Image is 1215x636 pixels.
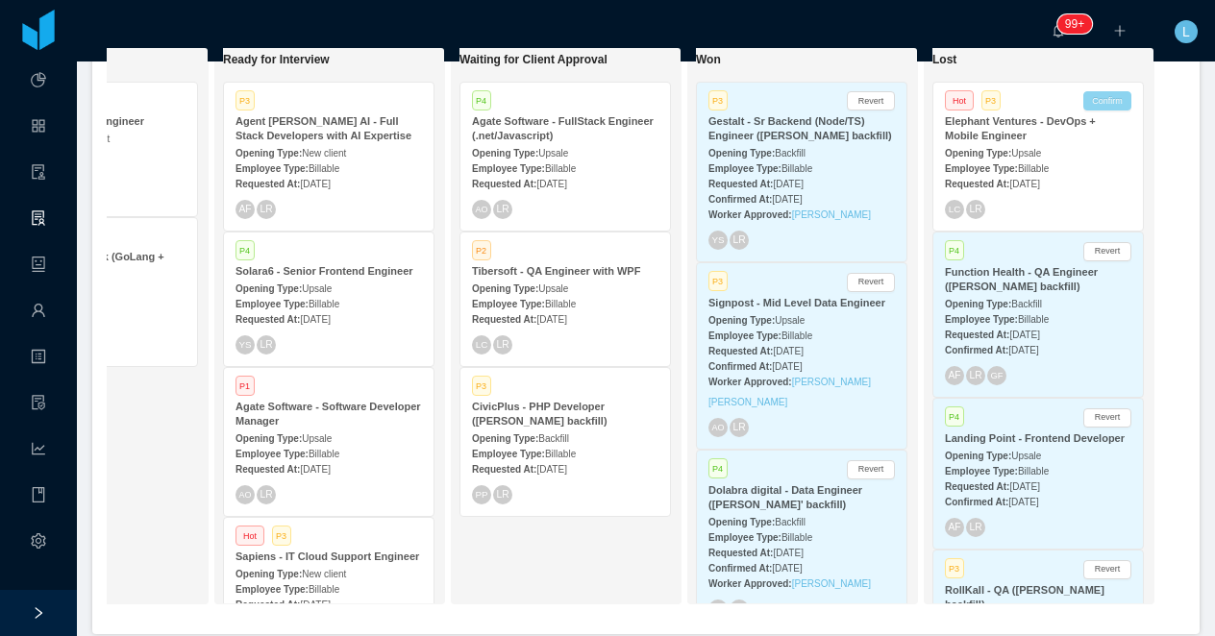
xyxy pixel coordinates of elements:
[472,90,491,110] span: P4
[990,371,1003,380] span: GF
[272,526,291,546] span: P3
[945,299,1011,309] strong: Opening Type:
[545,449,576,459] span: Billable
[236,163,309,174] strong: Employee Type:
[31,246,46,286] a: icon: robot
[1018,163,1049,174] span: Billable
[708,377,871,407] a: [PERSON_NAME] [PERSON_NAME]
[472,449,545,459] strong: Employee Type:
[1009,179,1039,189] span: [DATE]
[945,148,1011,159] strong: Opening Type:
[236,179,300,189] strong: Requested At:
[948,522,960,532] span: AF
[31,202,46,240] i: icon: solution
[472,433,538,444] strong: Opening Type:
[945,497,1008,507] strong: Confirmed At:
[538,148,568,159] span: Upsale
[948,370,960,380] span: AF
[238,339,251,350] span: YS
[708,271,728,291] span: P3
[538,283,568,294] span: Upsale
[945,266,1098,292] strong: Function Health - QA Engineer ([PERSON_NAME] backfill)
[847,273,895,292] button: Revert
[949,205,961,215] span: LC
[459,53,729,67] h1: Waiting for Client Approval
[1083,91,1131,110] button: Confirm
[708,563,772,574] strong: Confirmed At:
[945,240,964,260] span: P4
[472,401,607,427] strong: CivicPlus - PHP Developer ([PERSON_NAME] backfill)
[708,297,885,308] strong: Signpost - Mid Level Data Engineer
[708,148,775,159] strong: Opening Type:
[945,481,1009,492] strong: Requested At:
[945,163,1018,174] strong: Employee Type:
[236,449,309,459] strong: Employee Type:
[536,464,566,475] span: [DATE]
[772,361,802,372] span: [DATE]
[472,299,545,309] strong: Employee Type:
[300,464,330,475] span: [DATE]
[31,478,46,517] i: icon: book
[772,563,802,574] span: [DATE]
[775,315,805,326] span: Upsale
[236,148,302,159] strong: Opening Type:
[945,466,1018,477] strong: Employee Type:
[1182,20,1190,43] span: L
[472,148,538,159] strong: Opening Type:
[545,299,576,309] span: Billable
[260,339,272,350] span: LR
[472,376,491,396] span: P3
[708,115,892,141] strong: Gestalt - Sr Backend (Node/TS) Engineer ([PERSON_NAME] backfill)
[708,179,773,189] strong: Requested At:
[238,490,251,500] span: AO
[31,108,46,148] a: icon: appstore
[31,154,46,194] a: icon: audit
[969,370,981,380] span: LR
[945,115,1096,141] strong: Elephant Ventures - DevOps + Mobile Engineer
[236,265,413,277] strong: Solara6 - Senior Frontend Engineer
[302,148,346,159] span: New client
[969,205,981,215] span: LR
[775,517,806,527] span: Backfill
[236,584,309,595] strong: Employee Type:
[475,489,487,500] span: PP
[945,330,1009,340] strong: Requested At:
[300,314,330,325] span: [DATE]
[472,283,538,294] strong: Opening Type:
[472,179,536,189] strong: Requested At:
[945,90,974,110] span: Hot
[236,115,411,141] strong: Agent [PERSON_NAME] AI - Full Stack Developers with AI Expertise
[300,179,330,189] span: [DATE]
[302,283,332,294] span: Upsale
[708,194,772,205] strong: Confirmed At:
[302,433,332,444] span: Upsale
[236,299,309,309] strong: Employee Type:
[708,361,772,372] strong: Confirmed At:
[1083,242,1131,261] button: Revert
[31,525,46,563] i: icon: setting
[302,569,346,579] span: New client
[945,314,1018,325] strong: Employee Type:
[708,578,792,589] strong: Worker Approved:
[708,209,792,220] strong: Worker Approved:
[945,406,964,427] span: P4
[708,346,773,356] strong: Requested At:
[708,90,728,110] span: P3
[31,292,46,332] a: icon: user
[223,53,492,67] h1: Ready for Interview
[236,283,302,294] strong: Opening Type:
[496,489,508,500] span: LR
[1009,330,1039,340] span: [DATE]
[31,432,46,471] i: icon: line-chart
[236,376,255,396] span: P1
[708,517,775,527] strong: Opening Type:
[792,209,871,220] a: [PERSON_NAME]
[781,532,812,543] span: Billable
[945,179,1009,189] strong: Requested At:
[1083,408,1131,428] button: Revert
[472,163,545,174] strong: Employee Type:
[472,240,491,260] span: P2
[472,265,640,277] strong: Tibersoft - QA Engineer with WPF
[260,204,272,214] span: LR
[472,314,536,325] strong: Requested At:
